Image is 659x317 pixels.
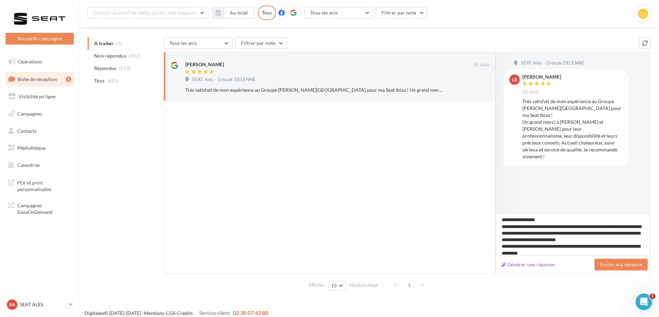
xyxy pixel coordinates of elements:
button: Générer une réponse [499,260,558,269]
span: LB [512,76,517,83]
span: Afficher [309,282,324,288]
a: Opérations [4,55,75,69]
span: 10 [331,283,337,288]
span: (425) [107,78,119,83]
span: 26 août [522,89,539,95]
a: Calendrier [4,158,75,172]
span: Médiathèque [17,145,46,151]
div: Tous [258,6,276,20]
a: Campagnes [4,107,75,121]
span: © [DATE]-[DATE] - - - [85,310,268,316]
a: PLV et print personnalisable [4,175,75,196]
span: Opérations [18,59,42,65]
span: Tous les avis [310,10,338,16]
button: Filtrer par note [235,37,287,49]
span: Service client [199,309,230,316]
span: (273) [119,66,131,71]
span: 02 30 07 43 80 [233,309,268,316]
p: SEAT ALES [20,301,66,308]
a: Crédits [177,310,193,316]
span: SEAT Alès - Groupe DELENNE [192,77,256,83]
span: Boîte de réception [18,76,57,82]
button: Filtrer par note [376,7,428,19]
button: Tous les avis [304,7,373,19]
iframe: Intercom live chat [636,294,652,310]
span: 26 août [473,62,489,68]
div: Très satisfait de mon expérience au Groupe [PERSON_NAME][GEOGRAPHIC_DATA] pour ma Seat Ibiza ! Un... [522,98,623,160]
div: 1 [66,77,71,82]
span: Contacts [17,128,37,133]
button: Poster ma réponse [594,259,648,270]
span: (152) [129,53,141,59]
a: Digitaleo [85,310,104,316]
span: 1 [404,279,415,290]
button: Nouvelle campagne [6,33,74,44]
div: Très satisfait de mon expérience au Groupe [PERSON_NAME][GEOGRAPHIC_DATA] pour ma Seat Ibiza ! Un... [185,87,444,93]
span: Campagnes [17,111,42,117]
a: SA SEAT ALES [6,298,74,311]
a: Campagnes DataOnDemand [4,198,75,218]
span: Choisir un point de vente ou un code magasin [94,10,196,16]
a: CGS [166,310,175,316]
a: Contacts [4,124,75,138]
span: Calendrier [17,162,40,168]
a: Visibilité en ligne [4,89,75,104]
button: Tous les avis [164,37,233,49]
span: Visibilité en ligne [19,93,56,99]
span: SA [9,301,15,308]
button: Choisir un point de vente ou un code magasin [88,7,208,19]
a: Médiathèque [4,141,75,155]
span: Tous les avis [169,40,197,46]
button: Au total [224,7,254,19]
span: SEAT Alès - Groupe DELENNE [521,60,584,66]
a: Boîte de réception1 [4,72,75,87]
div: [PERSON_NAME] [185,61,224,68]
button: 10 [328,281,346,290]
span: résultats/page [350,282,378,288]
a: Mentions [144,310,164,316]
span: Répondus [94,65,117,72]
span: Tous [94,77,105,84]
span: 1 [650,294,655,299]
span: PLV et print personnalisable [17,178,71,193]
span: Campagnes DataOnDemand [17,201,71,216]
div: [PERSON_NAME] [522,75,561,79]
button: Au total [212,7,254,19]
span: Non répondus [94,52,126,59]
